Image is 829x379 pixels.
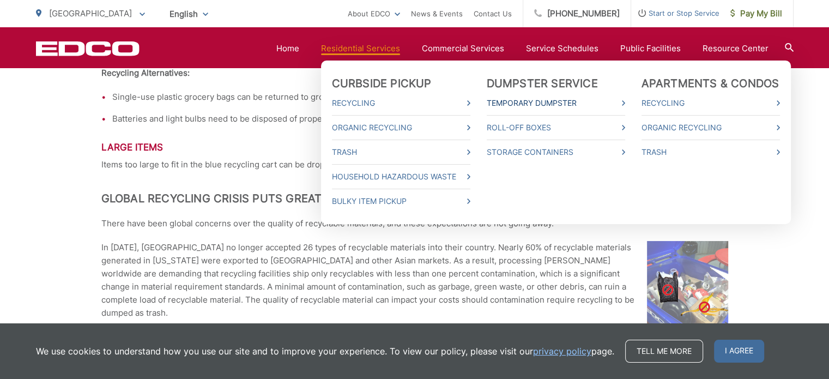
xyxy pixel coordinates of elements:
[422,42,504,55] a: Commercial Services
[533,345,591,358] a: privacy policy
[101,142,728,153] h3: Large items
[36,41,140,56] a: EDCD logo. Return to the homepage.
[161,4,216,23] span: English
[112,112,728,125] li: Batteries and light bulbs need to be disposed of properly and not placed in trash or recycling co...
[332,146,470,159] a: Trash
[487,97,625,110] a: Temporary Dumpster
[642,146,780,159] a: Trash
[276,42,299,55] a: Home
[36,345,614,358] p: We use cookies to understand how you use our site and to improve your experience. To view our pol...
[487,146,625,159] a: Storage Containers
[101,217,728,230] p: There have been global concerns over the quality of recyclable materials, and these expectations ...
[526,42,598,55] a: Service Schedules
[730,7,782,20] span: Pay My Bill
[332,121,470,134] a: Organic Recycling
[642,77,779,90] a: Apartments & Condos
[647,241,728,350] img: image
[101,192,728,205] h2: Global Recycling Crisis Puts Greater Focus on Recycling Contamination
[101,158,728,171] p: Items too large to fit in the blue recycling cart can be dropped off at no cost at any of our Buy...
[321,42,400,55] a: Residential Services
[625,340,703,363] a: Tell me more
[112,91,728,104] li: Single-use plastic grocery bags can be returned to grocery stores for recycling, or they can be r...
[332,170,470,183] a: Household Hazardous Waste
[642,97,780,110] a: Recycling
[348,7,400,20] a: About EDCO
[49,8,132,19] span: [GEOGRAPHIC_DATA]
[714,340,764,363] span: I agree
[620,42,681,55] a: Public Facilities
[411,7,463,20] a: News & Events
[332,77,432,90] a: Curbside Pickup
[487,77,598,90] a: Dumpster Service
[332,195,470,208] a: Bulky Item Pickup
[101,68,190,78] strong: Recycling Alternatives:
[487,121,625,134] a: Roll-Off Boxes
[332,97,470,110] a: Recycling
[703,42,769,55] a: Resource Center
[474,7,512,20] a: Contact Us
[642,121,780,134] a: Organic Recycling
[101,241,728,320] p: In [DATE], [GEOGRAPHIC_DATA] no longer accepted 26 types of recyclable materials into their count...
